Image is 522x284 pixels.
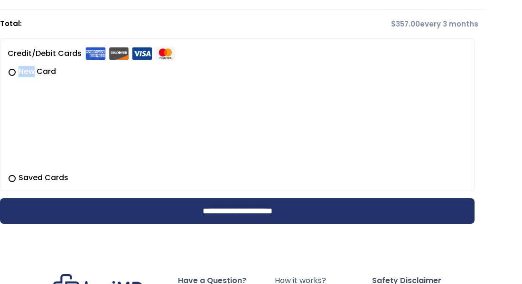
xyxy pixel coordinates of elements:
[325,9,483,38] td: every 3 months
[6,75,465,167] iframe: Secure payment input frame
[109,47,129,60] img: Discover
[8,46,176,61] label: Credit/Debit Cards
[132,47,152,60] img: Visa
[8,66,467,77] label: New Card
[391,19,420,29] span: 357.00
[85,47,106,60] img: Amex
[391,19,396,29] span: $
[8,172,467,183] label: Saved Cards
[155,47,176,60] img: Mastercard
